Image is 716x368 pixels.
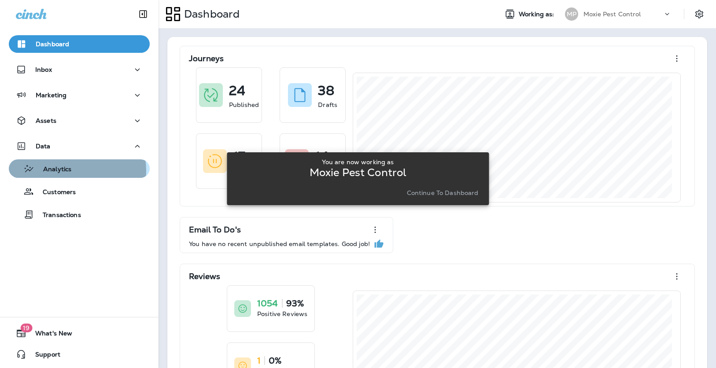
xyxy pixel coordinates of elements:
button: Continue to Dashboard [403,187,482,199]
p: Marketing [36,92,66,99]
p: Transactions [34,211,81,220]
button: Customers [9,182,150,201]
button: 19What's New [9,324,150,342]
p: You have no recent unpublished email templates. Good job! [189,240,370,247]
p: 0% [269,356,281,365]
p: Email To Do's [189,225,241,234]
p: Continue to Dashboard [407,189,479,196]
button: Assets [9,112,150,129]
button: Data [9,137,150,155]
button: Marketing [9,86,150,104]
button: Analytics [9,159,150,178]
p: Moxie Pest Control [310,169,407,176]
span: 19 [20,324,32,332]
button: Dashboard [9,35,150,53]
p: 1 [257,356,261,365]
span: Support [26,351,60,361]
p: Dashboard [36,40,69,48]
p: Assets [36,117,56,124]
span: What's New [26,330,72,340]
p: Inbox [35,66,52,73]
button: Transactions [9,205,150,224]
button: Support [9,346,150,363]
button: Settings [691,6,707,22]
p: You are now working as [322,158,394,166]
p: Moxie Pest Control [583,11,641,18]
p: Dashboard [181,7,240,21]
p: Journeys [189,54,224,63]
button: Collapse Sidebar [131,5,155,23]
p: Data [36,143,51,150]
p: Reviews [189,272,220,281]
button: Inbox [9,61,150,78]
span: Working as: [519,11,556,18]
p: Analytics [34,166,71,174]
p: Customers [34,188,76,197]
div: MP [565,7,578,21]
